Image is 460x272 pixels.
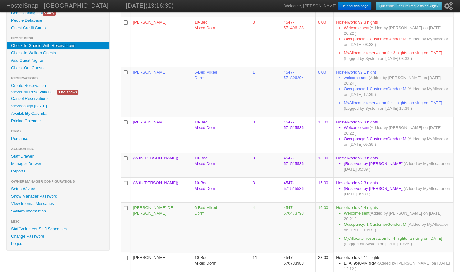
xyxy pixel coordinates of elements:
td: Hostelworld v2 3 nights [333,153,453,177]
a: Setup Wizard [7,185,109,193]
span: (Added by [PERSON_NAME] on [DATE] 20:22 ) [344,25,442,36]
li: Occupancy: 1 CustomerGender: MI [344,222,451,233]
td: 0:00 [315,17,333,67]
a: Add Guest Nights [7,57,109,64]
a: Logout [7,240,109,247]
span: 5 dirty [43,11,56,16]
td: 4547-571515536 [281,177,315,202]
span: (Added by [PERSON_NAME] on [DATE] 20:22 ) [344,125,442,136]
span: (Added by [PERSON_NAME] on [DATE] 20:21 ) [344,211,442,221]
td: 4547-570473793 [281,202,315,252]
li: MyAllocator reservation for 3 nights, arriving on [DATE] [344,50,451,61]
li: Occupancy: 2 CustomerGender: MI [344,36,451,47]
li: (Reserved by [PERSON_NAME]) [344,161,451,172]
span: (Logged by System on [DATE] 17:39 ) [344,106,412,111]
td: 15:00 [315,117,333,153]
td: Hostelworld v2 1 night [333,67,453,117]
a: Questions, Feature Requests or Bugs? [376,2,442,10]
li: Welcome sent [344,125,451,136]
a: Check-In Walk-In Guests [7,49,109,57]
a: Availability Calendar [7,110,109,117]
td: Hostelworld v2 3 nights [333,17,453,67]
li: Accounting [7,145,109,153]
td: 3 [250,177,280,202]
td: 3 [250,17,280,67]
li: Occupancy: 1 CustomerGender: MI [344,86,451,97]
a: Help for this page [338,2,371,10]
li: welcome sent [344,75,451,86]
td: (With [PERSON_NAME]) [130,177,192,202]
i: Setup Wizard [444,2,453,10]
td: Hostelworld v2 3 nights [333,177,453,202]
td: 3 [250,153,280,177]
a: Staff Drawer [7,153,109,160]
a: Bed Cleaning List5 dirty [7,9,109,17]
a: Purchase [7,135,109,142]
a: System Information [7,207,109,215]
td: 4547-571496138 [281,17,315,67]
td: 15:00 [315,177,333,202]
li: ETA: 9:40PM (RM) [344,261,451,272]
li: (Reserved by [PERSON_NAME]) [344,186,451,197]
a: Reports [7,167,109,175]
li: Welcome sent [344,211,451,222]
td: 6-Bed Mixed Dorm [192,67,222,117]
span: 1 no-shows [57,90,78,95]
span: (Added by [PERSON_NAME] on [DATE] 12:12 ) [344,261,450,271]
li: MyAllocator reservation for 1 nights, arriving on [DATE] [344,100,451,111]
td: 10-Bed Mixed Dorm [192,153,222,177]
a: Check-In Guests With Reservations [7,42,109,49]
td: [PERSON_NAME] DE [PERSON_NAME] [130,202,192,252]
td: Hostelworld v2 4 nights [333,202,453,252]
a: Guest Credit Cards [7,24,109,32]
a: Pricing Calendar [7,117,109,125]
span: (Logged by System on [DATE] 10:25 ) [344,242,412,246]
a: View/Assign [DATE] [7,102,109,110]
a: Cancel Reservations [7,95,109,102]
td: 0:00 [315,67,333,117]
li: Reservations [7,74,109,82]
td: [PERSON_NAME] [130,67,192,117]
td: [PERSON_NAME] [130,17,192,67]
li: Owner Manager Configurations [7,178,109,185]
li: Welcome sent [344,25,451,36]
td: 1 [250,67,280,117]
a: 1 no-shows [52,89,83,95]
a: Create Reservation [7,82,109,89]
li: Misc [7,218,109,225]
td: Hostelworld v2 3 nights [333,117,453,153]
td: 6-Bed Mixed Dorm [192,202,222,252]
td: 4547-571515536 [281,117,315,153]
a: Staff/Volunteer Shift Schedules [7,225,109,233]
li: MyAllocator reservation for 4 nights, arriving on [DATE] [344,236,451,247]
td: (With [PERSON_NAME]) [130,153,192,177]
td: 16:00 [315,202,333,252]
td: 10-Bed Mixed Dorm [192,17,222,67]
li: Occupancy: 3 CustomerGender: MI [344,136,451,147]
a: Manager Drawer [7,160,109,167]
span: (Logged by System on [DATE] 08:33 ) [344,56,412,61]
td: 4547-571515536 [281,153,315,177]
a: View/Edit Reservations [7,89,57,95]
li: Items [7,127,109,135]
span: (13:16:39) [145,2,174,9]
a: Change Password [7,233,109,240]
span: (Added by [PERSON_NAME] on [DATE] 20:24 ) [344,75,441,86]
td: 15:00 [315,153,333,177]
td: 4547-571896294 [281,67,315,117]
a: People Database [7,17,109,24]
a: View Internal Messages [7,200,109,207]
td: 4 [250,202,280,252]
a: Check-Out Guests [7,64,109,72]
td: 10-Bed Mixed Dorm [192,117,222,153]
td: [PERSON_NAME] [130,117,192,153]
li: Front Desk [7,34,109,42]
td: 3 [250,117,280,153]
td: 10-Bed Mixed Dorm [192,177,222,202]
a: Show Manager Password [7,193,109,200]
